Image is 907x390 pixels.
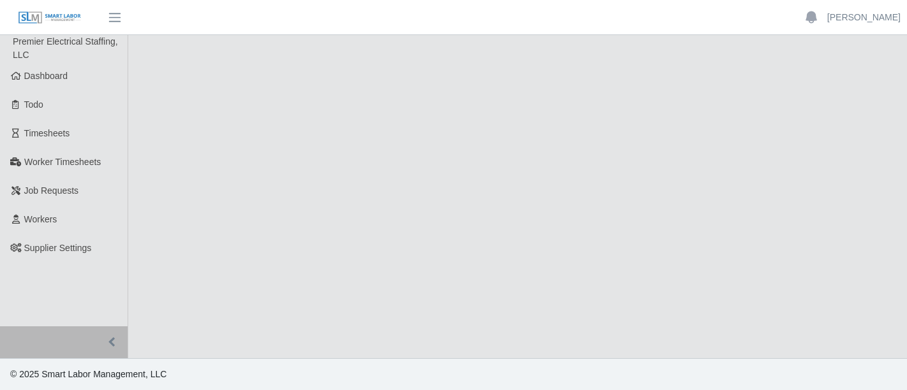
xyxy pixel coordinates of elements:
img: SLM Logo [18,11,82,25]
span: Workers [24,214,57,224]
span: Worker Timesheets [24,157,101,167]
span: Timesheets [24,128,70,138]
a: [PERSON_NAME] [827,11,901,24]
span: Dashboard [24,71,68,81]
span: Premier Electrical Staffing, LLC [13,36,118,60]
span: © 2025 Smart Labor Management, LLC [10,369,166,379]
span: Supplier Settings [24,243,92,253]
span: Job Requests [24,185,79,196]
span: Todo [24,99,43,110]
